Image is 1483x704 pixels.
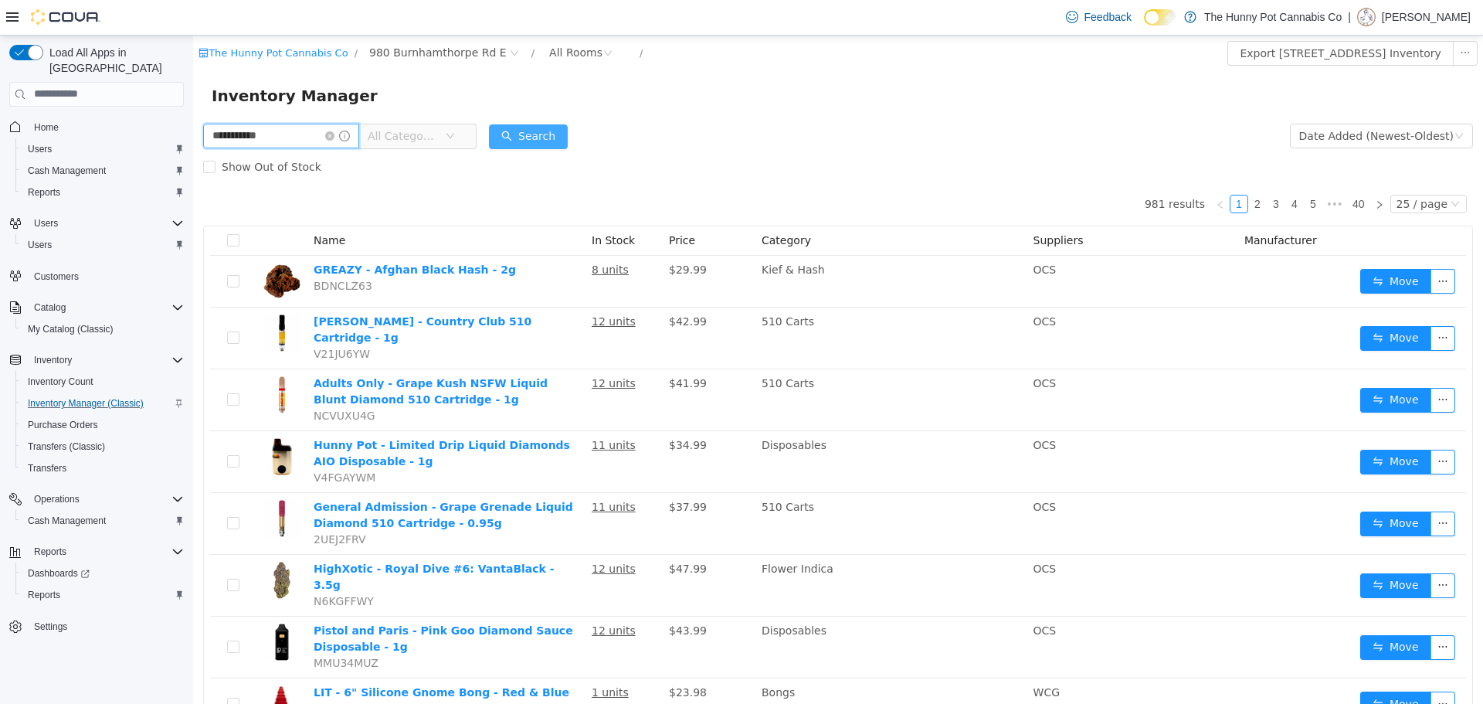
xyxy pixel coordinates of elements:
[476,403,514,416] span: $34.99
[399,403,443,416] u: 11 units
[1056,160,1073,177] a: 2
[120,667,180,679] span: UXPFCUVD
[1237,414,1262,439] button: icon: ellipsis
[22,162,112,180] a: Cash Management
[22,183,66,202] a: Reports
[476,199,502,211] span: Price
[1167,291,1238,315] button: icon: swapMove
[410,13,419,22] i: icon: close-circle
[22,459,73,478] a: Transfers
[22,586,184,604] span: Reports
[146,95,157,106] i: icon: info-circle
[28,617,73,636] a: Settings
[70,525,108,564] img: HighXotic - Royal Dive #6: VantaBlack - 3.5g hero shot
[120,342,355,370] a: Adults Only - Grape Kush NSFW Liquid Blunt Diamond 510 Cartridge - 1g
[568,199,618,211] span: Category
[120,403,377,432] a: Hunny Pot - Limited Drip Liquid Diamonds AIO Disposable - 1g
[176,9,314,26] span: 980 Burnhamthorpe Rd E
[15,436,190,457] button: Transfers (Classic)
[399,199,442,211] span: In Stock
[120,436,182,448] span: V4FGAYWM
[952,159,1012,178] li: 981 results
[22,372,184,391] span: Inventory Count
[1167,352,1238,377] button: icon: swapMove
[28,542,73,561] button: Reports
[1257,164,1267,175] i: icon: down
[28,165,106,177] span: Cash Management
[3,116,190,138] button: Home
[34,121,59,134] span: Home
[34,546,66,558] span: Reports
[399,280,443,292] u: 12 units
[1237,233,1262,258] button: icon: ellipsis
[22,236,58,254] a: Users
[70,649,108,688] img: LIT - 6" Silicone Gnome Bong - Red & Blue hero shot
[562,396,834,457] td: Disposables
[399,527,443,539] u: 12 units
[1037,160,1054,177] a: 1
[28,351,184,369] span: Inventory
[1129,159,1154,178] li: Next 5 Pages
[840,527,864,539] span: OCS
[28,542,184,561] span: Reports
[476,527,514,539] span: $47.99
[840,280,864,292] span: OCS
[22,183,184,202] span: Reports
[34,217,58,230] span: Users
[1106,89,1261,112] div: Date Added (Newest-Oldest)
[22,320,184,338] span: My Catalog (Classic)
[446,12,450,23] span: /
[1261,96,1271,107] i: icon: down
[840,199,891,211] span: Suppliers
[34,354,72,366] span: Inventory
[356,5,409,29] div: All Rooms
[43,45,184,76] span: Load All Apps in [GEOGRAPHIC_DATA]
[15,318,190,340] button: My Catalog (Classic)
[22,437,111,456] a: Transfers (Classic)
[120,374,182,386] span: NCVUXU4G
[840,651,867,663] span: WCG
[28,515,106,527] span: Cash Management
[1237,291,1262,315] button: icon: ellipsis
[1167,476,1238,501] button: icon: swapMove
[338,12,341,23] span: /
[28,490,86,508] button: Operations
[28,567,90,580] span: Dashboards
[3,615,190,638] button: Settings
[1111,160,1128,177] a: 5
[15,457,190,479] button: Transfers
[476,228,514,240] span: $29.99
[1237,600,1262,624] button: icon: ellipsis
[28,214,64,233] button: Users
[15,182,190,203] button: Reports
[15,584,190,606] button: Reports
[28,490,184,508] span: Operations
[840,228,864,240] span: OCS
[399,342,443,354] u: 12 units
[399,228,436,240] u: 8 units
[296,89,375,114] button: icon: searchSearch
[120,280,338,308] a: [PERSON_NAME] - Country Club 510 Cartridge - 1g
[562,220,834,272] td: Kief & Hash
[70,402,108,440] img: Hunny Pot - Limited Drip Liquid Diamonds AIO Disposable - 1g hero shot
[840,465,864,478] span: OCS
[1204,8,1342,26] p: The Hunny Pot Cannabis Co
[5,12,15,22] i: icon: shop
[31,9,100,25] img: Cova
[562,272,834,334] td: 510 Carts
[1144,9,1176,26] input: Dark Mode
[476,589,514,601] span: $43.99
[70,226,108,265] img: GREAZY - Afghan Black Hash - 2g hero shot
[22,564,184,583] span: Dashboards
[22,372,100,391] a: Inventory Count
[1055,159,1074,178] li: 2
[399,651,436,663] u: 1 units
[1237,476,1262,501] button: icon: ellipsis
[1018,159,1037,178] li: Previous Page
[34,270,79,283] span: Customers
[15,510,190,532] button: Cash Management
[70,278,108,317] img: Woody Nelson - Country Club 510 Cartridge - 1g hero shot
[317,13,326,22] i: icon: close-circle
[840,403,864,416] span: OCS
[28,186,60,199] span: Reports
